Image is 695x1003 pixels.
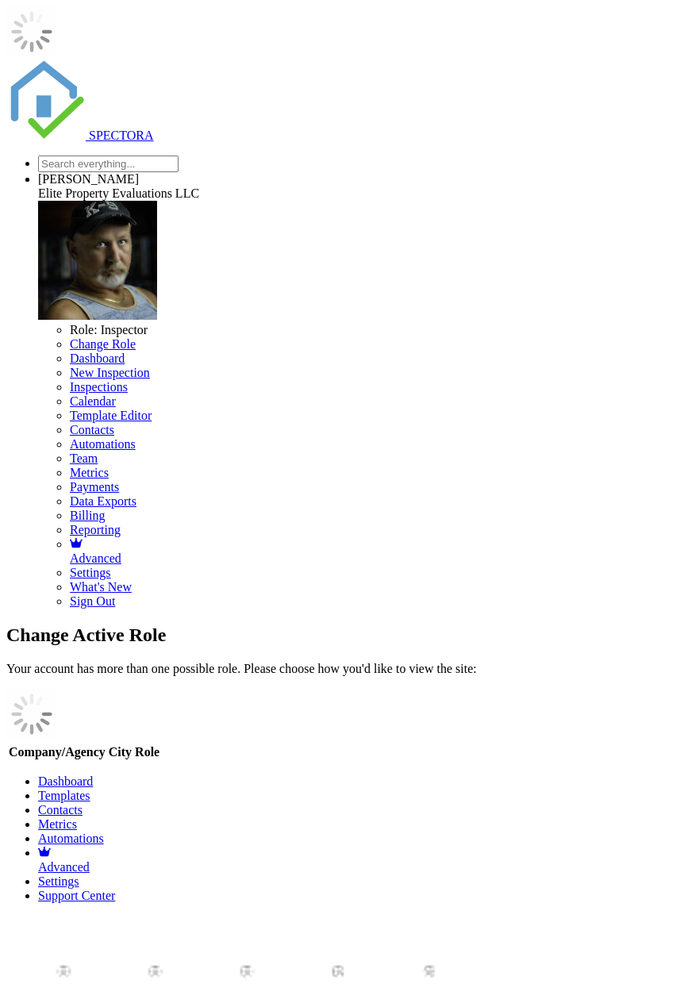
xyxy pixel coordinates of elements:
div: Elite Property Evaluations LLC [38,186,689,201]
a: Billing [70,509,105,522]
a: Metrics [38,817,689,832]
a: Payments [70,480,119,494]
a: Change Role [70,337,136,351]
a: Settings [38,874,689,889]
a: Data Exports [70,494,136,508]
img: blurred.jpg [38,201,157,320]
div: [PERSON_NAME] [38,172,689,186]
span: Role: Inspector [70,323,148,336]
a: Support Center [38,889,689,903]
a: Advanced [70,537,689,565]
img: The Best Home Inspection Software - Spectora [6,60,86,140]
a: Inspections [70,380,128,394]
a: Automations [70,437,136,451]
p: Your account has more than one possible role. Please choose how you'd like to view the site: [6,662,689,676]
input: Search everything... [38,156,179,172]
a: Calendar [70,394,116,408]
th: City [108,744,132,760]
h2: Change Active Role [6,624,689,646]
a: Team [70,452,98,465]
a: Metrics [70,466,109,479]
a: Advanced [38,846,689,874]
a: Settings [70,566,111,579]
a: New Inspection [70,366,150,379]
a: Automations (Basic) [38,832,689,846]
img: loading-93afd81d04378562ca97960a6d0abf470c8f8241ccf6a1b4da771bf876922d1b.gif [6,6,57,57]
img: loading-93afd81d04378562ca97960a6d0abf470c8f8241ccf6a1b4da771bf876922d1b.gif [6,689,57,740]
div: Automations [38,832,689,846]
a: Templates [38,789,689,803]
th: Role [134,744,160,760]
a: Contacts [38,803,689,817]
a: Sign Out [70,594,115,608]
a: Dashboard [38,774,689,789]
a: Dashboard [70,352,125,365]
span: SPECTORA [89,129,154,142]
th: Company/Agency [8,744,106,760]
div: Advanced [38,860,689,874]
a: Template Editor [70,409,152,422]
a: Contacts [70,423,114,436]
a: SPECTORA [6,129,154,142]
a: What's New [70,580,132,594]
a: Reporting [70,523,121,536]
